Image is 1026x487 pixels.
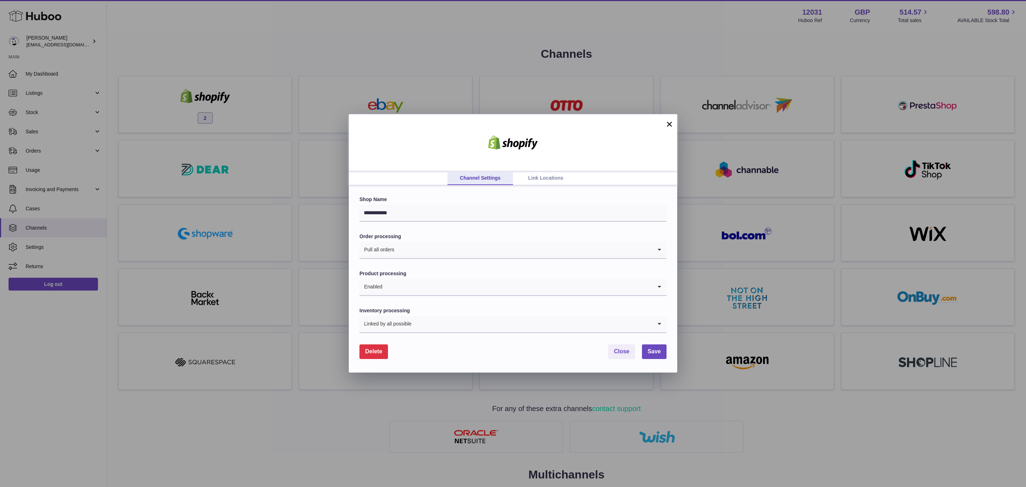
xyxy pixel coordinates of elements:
div: Search for option [359,279,667,296]
input: Search for option [383,279,652,295]
span: Linked by all possible [359,316,412,332]
input: Search for option [412,316,652,332]
div: Search for option [359,316,667,333]
label: Order processing [359,233,667,240]
input: Search for option [395,242,652,258]
label: Shop Name [359,196,667,203]
button: Delete [359,344,388,359]
span: Pull all orders [359,242,395,258]
button: Save [642,344,667,359]
a: Link Locations [513,171,579,185]
span: Delete [365,348,382,354]
label: Product processing [359,270,667,277]
img: shopify [483,135,543,150]
span: Enabled [359,279,383,295]
button: × [665,120,674,128]
button: Close [608,344,635,359]
span: Save [648,348,661,354]
label: Inventory processing [359,307,667,314]
span: Close [614,348,629,354]
div: Search for option [359,242,667,259]
a: Channel Settings [447,171,513,185]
